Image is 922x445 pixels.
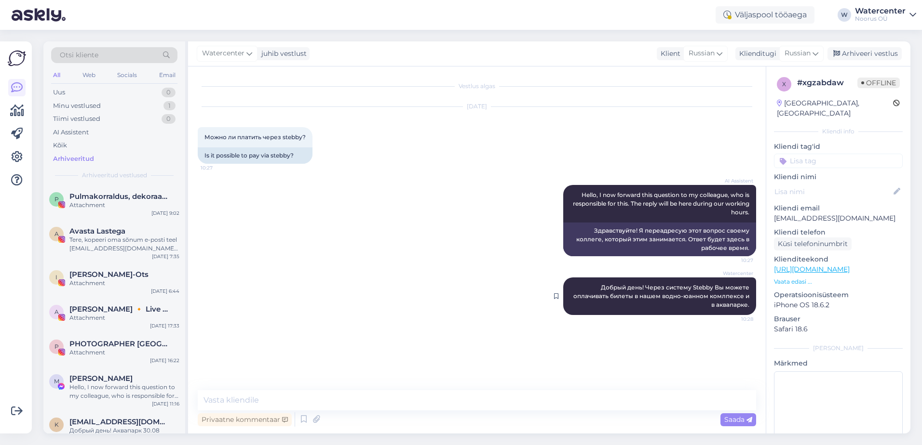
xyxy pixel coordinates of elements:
[774,213,903,223] p: [EMAIL_ADDRESS][DOMAIN_NAME]
[163,101,176,111] div: 1
[717,315,753,323] span: 10:28
[162,88,176,97] div: 0
[774,237,852,250] div: Küsi telefoninumbrit
[573,191,751,216] span: Hello, I now forward this question to my colleague, who is responsible for this. The reply will b...
[60,50,98,60] span: Otsi kliente
[204,133,306,141] span: Можно ли платить через stebby?
[201,164,237,171] span: 10:27
[53,154,94,164] div: Arhiveeritud
[716,6,814,24] div: Väljaspool tööaega
[774,186,892,197] input: Lisa nimi
[152,253,179,260] div: [DATE] 7:35
[717,177,753,184] span: AI Assistent
[777,98,893,118] div: [GEOGRAPHIC_DATA], [GEOGRAPHIC_DATA]
[774,314,903,324] p: Brauser
[735,49,776,59] div: Klienditugi
[69,340,170,348] span: PHOTOGRAPHER TALLINN
[855,7,906,15] div: Watercenter
[774,265,850,274] a: [URL][DOMAIN_NAME]
[198,147,312,164] div: Is it possible to pay via stebby?
[774,290,903,300] p: Operatsioonisüsteem
[774,300,903,310] p: iPhone OS 18.6.2
[855,7,916,23] a: WatercenterNoorus OÜ
[69,383,179,400] div: Hello, I now forward this question to my colleague, who is responsible for this. The reply will b...
[54,230,59,237] span: A
[53,141,67,150] div: Kõik
[69,192,170,201] span: Pulmakorraldus, dekoraator / Организация, оформление свадьбы
[563,222,756,256] div: Здравствуйте! Я переадресую этот вопрос своему коллеге, который этим занимается. Ответ будет здес...
[152,400,179,407] div: [DATE] 11:16
[774,203,903,213] p: Kliendi email
[774,324,903,334] p: Safari 18.6
[54,421,59,428] span: k
[162,114,176,124] div: 0
[53,101,101,111] div: Minu vestlused
[53,88,65,97] div: Uus
[857,78,900,88] span: Offline
[724,415,752,424] span: Saada
[69,418,170,426] span: ksjuza_stepanova@mail.ru
[827,47,902,60] div: Arhiveeri vestlus
[53,128,89,137] div: AI Assistent
[54,343,59,350] span: P
[258,49,307,59] div: juhib vestlust
[69,314,179,322] div: Attachment
[51,69,62,81] div: All
[55,274,57,281] span: I
[54,378,59,385] span: M
[150,357,179,364] div: [DATE] 16:22
[657,49,680,59] div: Klient
[54,196,59,203] span: P
[774,344,903,353] div: [PERSON_NAME]
[69,227,125,236] span: Avasta Lastega
[82,171,147,180] span: Arhiveeritud vestlused
[717,270,753,277] span: Watercenter
[69,426,179,444] div: Добрый день! Аквапарк 30.08 открыт с 10:00-20:00.
[157,69,177,81] div: Email
[774,142,903,152] p: Kliendi tag'id
[69,305,170,314] span: Annee Kàlinen 🔸 Live music performer 🔸 Digi turundus
[774,358,903,368] p: Märkmed
[774,254,903,264] p: Klienditeekond
[151,288,179,295] div: [DATE] 6:44
[69,279,179,288] div: Attachment
[782,80,786,88] span: x
[53,114,100,124] div: Tiimi vestlused
[774,227,903,237] p: Kliendi telefon
[151,209,179,217] div: [DATE] 9:02
[202,48,244,59] span: Watercenter
[774,154,903,168] input: Lisa tag
[774,172,903,182] p: Kliendi nimi
[198,82,756,91] div: Vestlus algas
[198,102,756,111] div: [DATE]
[573,284,751,308] span: Добрый день! Через систему Stebby Вы можете оплачивать билеты в нашем водно-юанном комлпексе и в ...
[797,77,857,89] div: # xgzabdaw
[855,15,906,23] div: Noorus OÜ
[150,322,179,329] div: [DATE] 17:33
[774,127,903,136] div: Kliendi info
[689,48,715,59] span: Russian
[838,8,851,22] div: W
[81,69,97,81] div: Web
[198,413,292,426] div: Privaatne kommentaar
[8,49,26,67] img: Askly Logo
[774,277,903,286] p: Vaata edasi ...
[69,270,149,279] span: Irjana Viitkin-Ots
[717,257,753,264] span: 10:27
[69,236,179,253] div: Tere, kopeeri oma sõnum e-posti teel [EMAIL_ADDRESS][DOMAIN_NAME] . Vabandame juba ette pika vast...
[785,48,811,59] span: Russian
[69,348,179,357] div: Attachment
[54,308,59,315] span: A
[69,201,179,209] div: Attachment
[69,374,133,383] span: Margarita Ader
[115,69,139,81] div: Socials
